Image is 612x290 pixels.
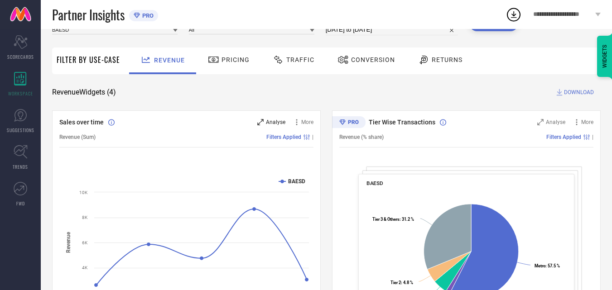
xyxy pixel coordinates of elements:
text: 8K [82,215,88,220]
span: Traffic [286,56,314,63]
text: : 4.8 % [390,280,413,285]
text: : 57.5 % [535,263,560,268]
tspan: Tier 3 & Others [372,217,400,222]
span: Filters Applied [266,134,301,140]
span: Conversion [351,56,395,63]
span: Analyse [266,119,285,125]
span: SCORECARDS [7,53,34,60]
tspan: Tier 2 [390,280,401,285]
span: Tier Wise Transactions [369,119,435,126]
span: Pricing [222,56,250,63]
span: FWD [16,200,25,207]
span: More [581,119,593,125]
span: Sales over time [59,119,104,126]
svg: Zoom [257,119,264,125]
span: Partner Insights [52,5,125,24]
text: 4K [82,265,88,270]
text: BAESD [288,178,305,185]
tspan: Metro [535,263,545,268]
input: Select time period [326,24,458,35]
span: More [301,119,313,125]
span: | [592,134,593,140]
tspan: Revenue [65,232,72,253]
span: TRENDS [13,163,28,170]
svg: Zoom [537,119,544,125]
span: DOWNLOAD [564,88,594,97]
span: Revenue (% share) [339,134,384,140]
span: BAESD [366,180,383,186]
span: Revenue Widgets ( 4 ) [52,88,116,97]
span: Filters Applied [546,134,581,140]
span: SUGGESTIONS [7,127,34,133]
span: Analyse [546,119,565,125]
span: Filter By Use-Case [57,54,120,65]
text: : 31.2 % [372,217,414,222]
span: Returns [432,56,463,63]
span: WORKSPACE [8,90,33,97]
div: Premium [332,116,366,130]
text: 10K [79,190,88,195]
span: Revenue [154,57,185,64]
span: Revenue (Sum) [59,134,96,140]
span: | [312,134,313,140]
span: PRO [140,12,154,19]
text: 6K [82,240,88,245]
div: Open download list [506,6,522,23]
